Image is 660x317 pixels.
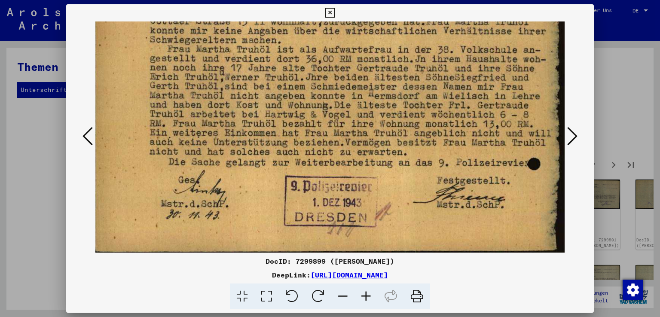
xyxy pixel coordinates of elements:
[311,271,388,279] a: [URL][DOMAIN_NAME]
[272,271,311,279] font: DeepLink:
[266,257,394,265] font: DocID: 7299899 ([PERSON_NAME])
[623,280,643,300] img: Zustimmung ändern
[622,279,643,300] div: Zustimmung ändern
